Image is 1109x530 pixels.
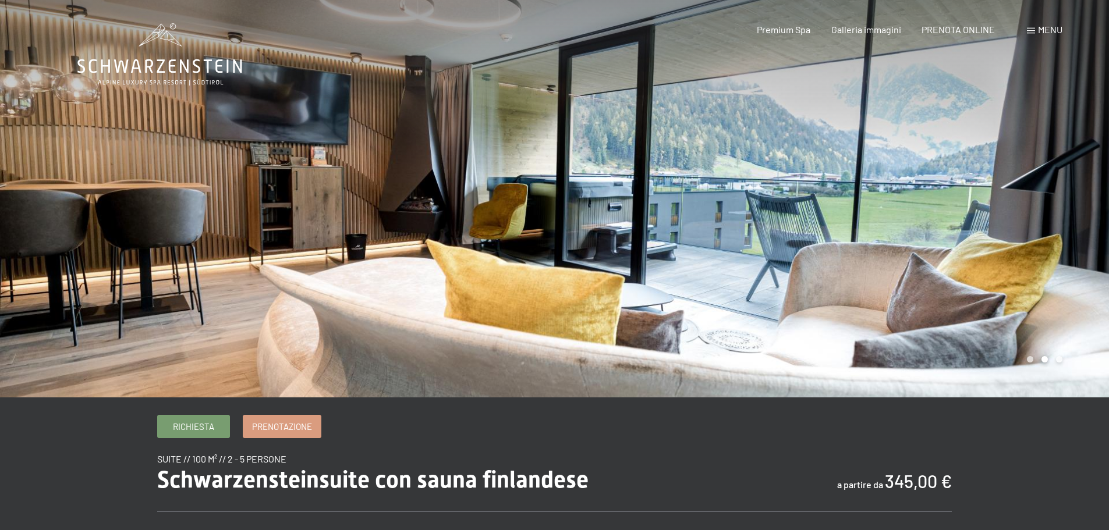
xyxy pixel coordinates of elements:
[837,479,883,490] span: a partire da
[922,24,995,35] a: PRENOTA ONLINE
[157,453,286,464] span: suite // 100 m² // 2 - 5 persone
[173,421,214,433] span: Richiesta
[831,24,901,35] a: Galleria immagini
[757,24,810,35] a: Premium Spa
[243,415,321,437] a: Prenotazione
[252,421,312,433] span: Prenotazione
[1038,24,1062,35] span: Menu
[885,471,952,492] b: 345,00 €
[158,415,229,437] a: Richiesta
[157,466,589,493] span: Schwarzensteinsuite con sauna finlandese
